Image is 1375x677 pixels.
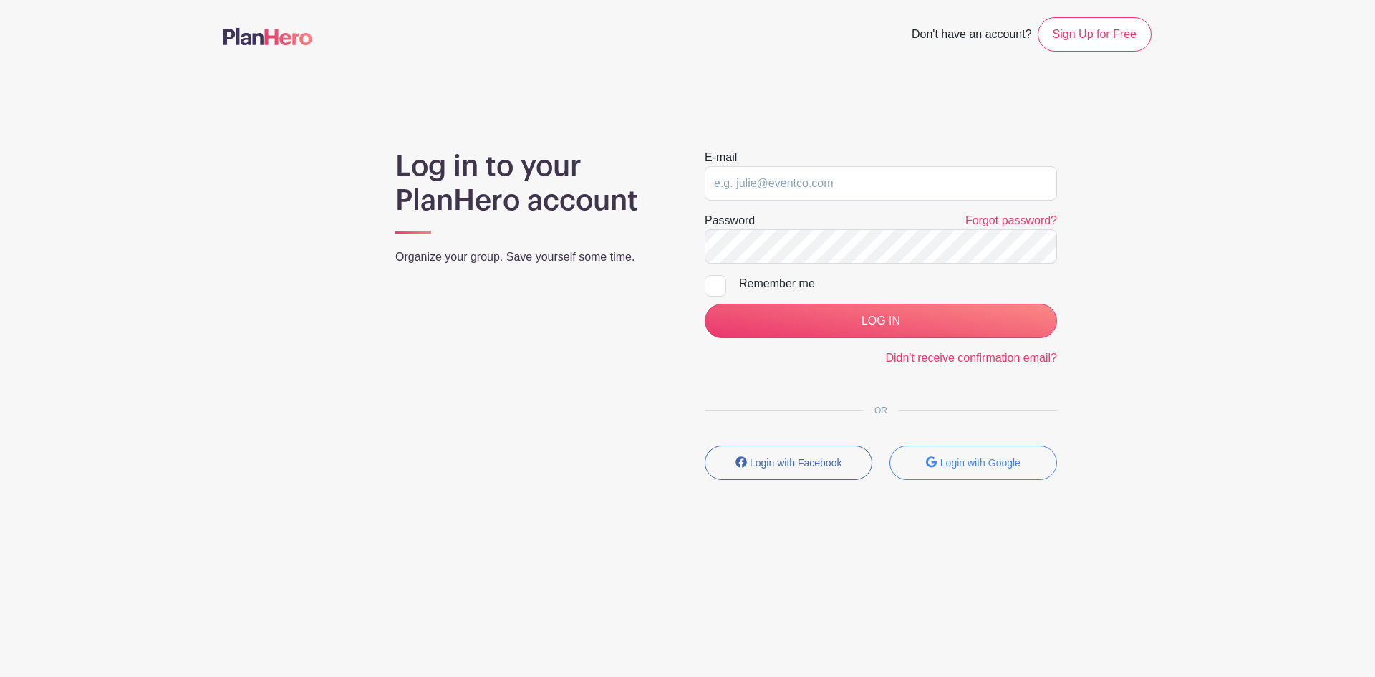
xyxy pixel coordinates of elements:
img: logo-507f7623f17ff9eddc593b1ce0a138ce2505c220e1c5a4e2b4648c50719b7d32.svg [223,28,312,45]
button: Login with Google [889,446,1057,480]
a: Sign Up for Free [1038,17,1152,52]
span: OR [863,405,899,416]
a: Forgot password? [965,214,1057,226]
small: Login with Google [940,457,1021,469]
p: Organize your group. Save yourself some time. [395,249,670,266]
label: E-mail [705,149,737,166]
input: e.g. julie@eventco.com [705,166,1057,201]
a: Didn't receive confirmation email? [885,352,1057,364]
button: Login with Facebook [705,446,872,480]
h1: Log in to your PlanHero account [395,149,670,218]
input: LOG IN [705,304,1057,338]
span: Don't have an account? [912,20,1032,52]
label: Password [705,212,755,229]
small: Login with Facebook [750,457,841,469]
div: Remember me [739,275,1057,292]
